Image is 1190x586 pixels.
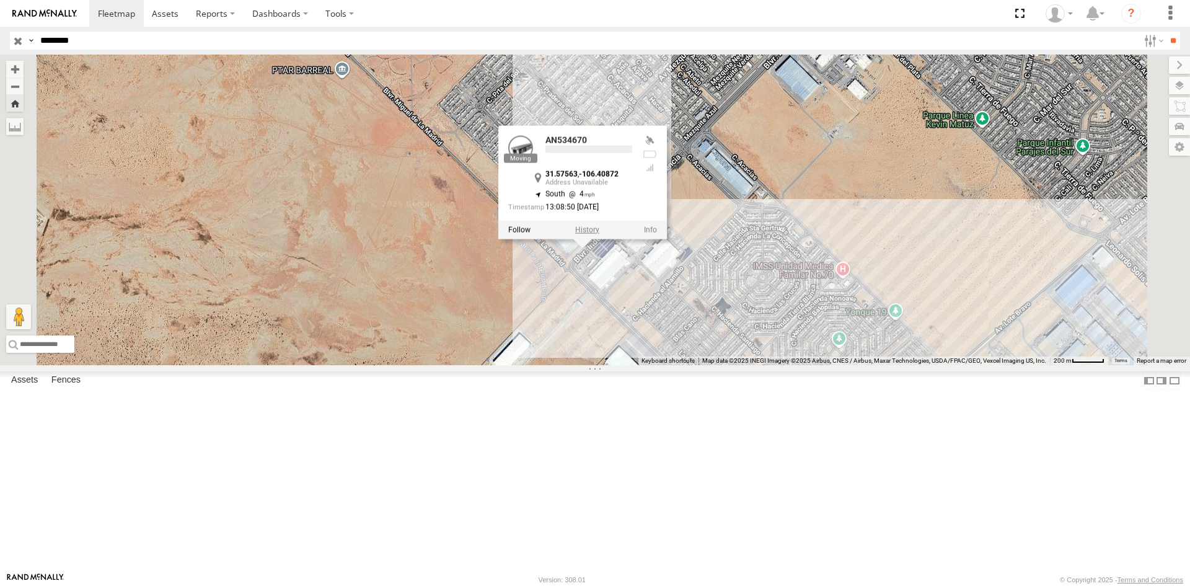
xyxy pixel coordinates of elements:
[6,118,24,135] label: Measure
[1121,4,1141,24] i: ?
[642,149,657,159] div: No battery health information received from this device.
[6,95,24,112] button: Zoom Home
[508,225,531,234] label: Realtime tracking of Asset
[579,170,619,179] strong: -106.40872
[545,189,565,198] span: South
[1117,576,1183,584] a: Terms and Conditions
[1169,138,1190,156] label: Map Settings
[565,189,595,198] span: 4
[1143,371,1155,389] label: Dock Summary Table to the Left
[545,170,578,179] strong: 31.57563
[1137,357,1186,364] a: Report a map error
[575,225,599,234] label: View Asset History
[26,32,36,50] label: Search Query
[6,78,24,95] button: Zoom out
[1060,576,1183,584] div: © Copyright 2025 -
[6,304,31,329] button: Drag Pegman onto the map to open Street View
[1168,371,1181,389] label: Hide Summary Table
[1050,357,1108,365] button: Map Scale: 200 m per 49 pixels
[508,136,533,161] a: View Asset Details
[5,372,44,389] label: Assets
[702,357,1046,364] span: Map data ©2025 INEGI Imagery ©2025 Airbus, CNES / Airbus, Maxar Technologies, USDA/FPAC/GEO, Vexc...
[545,135,587,145] a: AN534670
[642,162,657,172] div: Last Event GSM Signal Strength
[12,9,77,18] img: rand-logo.svg
[45,372,87,389] label: Fences
[7,574,64,586] a: Visit our Website
[641,357,695,365] button: Keyboard shortcuts
[6,61,24,78] button: Zoom in
[539,576,586,584] div: Version: 308.01
[1041,4,1077,23] div: Roberto Garcia
[1114,358,1127,363] a: Terms (opens in new tab)
[642,136,657,146] div: Valid GPS Fix
[644,225,657,234] a: View Asset Details
[1139,32,1166,50] label: Search Filter Options
[1155,371,1168,389] label: Dock Summary Table to the Right
[545,171,632,186] div: ,
[1054,357,1072,364] span: 200 m
[508,203,632,213] div: Date/time of location update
